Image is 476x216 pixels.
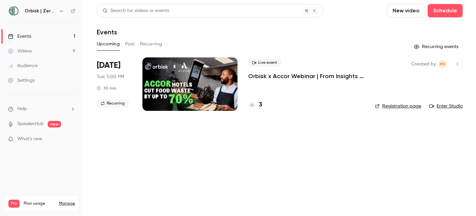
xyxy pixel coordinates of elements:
[259,100,262,110] h4: 3
[375,103,421,110] a: Registration page
[97,60,120,71] span: [DATE]
[8,200,20,208] span: Pro
[59,201,75,206] a: Manage
[411,60,436,68] span: Created by
[439,60,447,68] span: Mariniki Vasileiou
[48,121,61,128] span: new
[102,7,169,14] div: Search for videos or events
[97,85,116,91] div: 30 min
[67,136,75,142] iframe: Noticeable Trigger
[428,4,463,17] button: Schedule
[440,60,446,68] span: MV
[97,28,117,36] h1: Events
[17,136,42,143] span: What's new
[125,39,135,49] button: Past
[248,100,262,110] a: 3
[248,59,281,67] span: Live event
[140,39,162,49] button: Recurring
[411,41,463,52] button: Recurring events
[8,48,32,54] div: Videos
[97,99,129,107] span: Recurring
[97,73,124,80] span: Tue, 5:00 PM
[97,57,132,111] div: Sep 16 Tue, 5:00 PM (Europe/Amsterdam)
[17,105,27,113] span: Help
[8,77,35,84] div: Settings
[387,4,425,17] button: New video
[17,121,44,128] a: SpeakerHub
[8,105,75,113] li: help-dropdown-opener
[8,33,31,40] div: Events
[97,39,120,49] button: Upcoming
[248,72,364,80] a: Orbisk x Accor Webinar | From Insights to Actions: Create Your Personalized Food Waste Plan with ...
[8,6,19,16] img: Orbisk | Zero Food Waste
[429,103,463,110] a: Enter Studio
[24,201,55,206] span: Plan usage
[8,62,38,69] div: Audience
[25,8,56,14] h6: Orbisk | Zero Food Waste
